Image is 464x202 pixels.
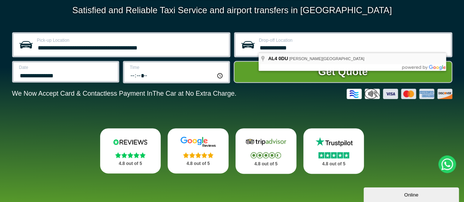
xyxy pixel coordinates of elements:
[130,65,224,70] label: Time
[176,159,220,168] p: 4.8 out of 5
[100,128,161,173] a: Reviews.io Stars 4.8 out of 5
[259,38,446,43] label: Drop-off Location
[244,136,288,147] img: Tripadvisor
[235,128,296,174] a: Tripadvisor Stars 4.8 out of 5
[108,136,152,147] img: Reviews.io
[183,152,213,158] img: Stars
[168,128,229,173] a: Google Stars 4.8 out of 5
[312,136,356,147] img: Trustpilot
[19,65,113,70] label: Date
[318,152,349,158] img: Stars
[347,89,452,99] img: Credit And Debit Cards
[244,159,288,169] p: 4.8 out of 5
[234,61,452,83] button: Get Quote
[152,90,236,97] span: The Car at No Extra Charge.
[108,159,153,168] p: 4.8 out of 5
[303,128,364,174] a: Trustpilot Stars 4.8 out of 5
[268,56,288,61] span: AL4 0DU
[289,56,364,61] span: [PERSON_NAME][GEOGRAPHIC_DATA]
[311,159,356,169] p: 4.8 out of 5
[176,136,220,147] img: Google
[12,5,452,15] p: Satisfied and Reliable Taxi Service and airport transfers in [GEOGRAPHIC_DATA]
[115,152,146,158] img: Stars
[12,90,237,98] p: We Now Accept Card & Contactless Payment In
[363,186,460,202] iframe: chat widget
[251,152,281,158] img: Stars
[37,38,224,43] label: Pick-up Location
